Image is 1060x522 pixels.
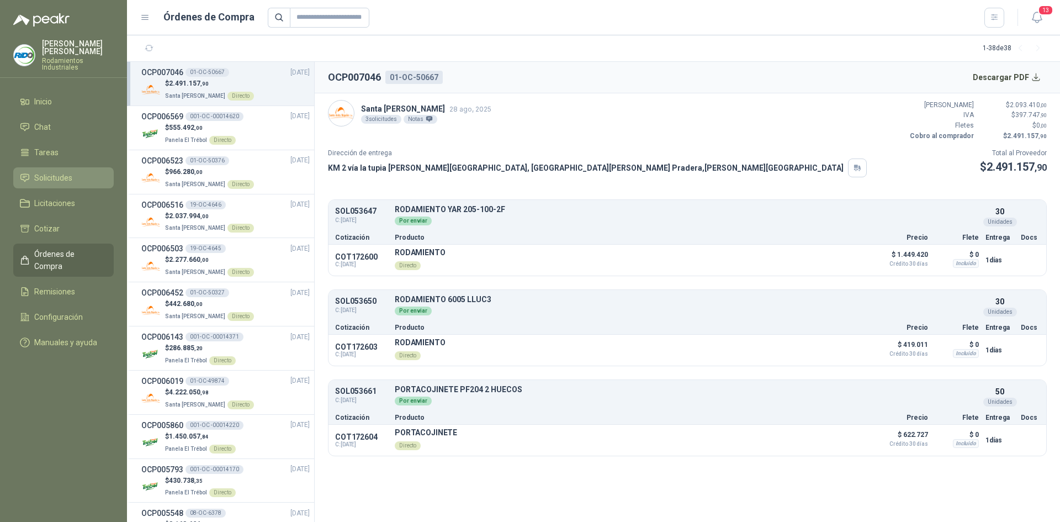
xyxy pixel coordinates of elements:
img: Company Logo [141,345,161,364]
p: Producto [395,414,866,421]
a: OCP005860001-OC -00014220[DATE] Company Logo$1.450.057,84Panela El TrébolDirecto [141,419,310,454]
p: Docs [1021,324,1040,331]
img: Company Logo [141,477,161,497]
span: C: [DATE] [335,396,388,405]
p: Entrega [985,324,1014,331]
a: Licitaciones [13,193,114,214]
div: Incluido [953,259,979,268]
img: Company Logo [141,124,161,144]
div: Directo [227,400,254,409]
span: ,00 [200,213,209,219]
a: OCP00651619-OC-4646[DATE] Company Logo$2.037.994,00Santa [PERSON_NAME]Directo [141,199,310,234]
span: 13 [1038,5,1053,15]
span: [DATE] [290,67,310,78]
p: PORTACOJINETE PF204 2 HUECOS [395,386,979,394]
img: Company Logo [141,212,161,231]
span: C: [DATE] [335,351,388,358]
span: C: [DATE] [335,306,388,315]
p: Precio [873,324,928,331]
p: Precio [873,414,928,421]
a: Órdenes de Compra [13,244,114,277]
span: Inicio [34,96,52,108]
p: $ [165,299,254,309]
span: 28 ago, 2025 [449,105,491,113]
p: RODAMIENTO YAR 205-100-2F [395,205,979,214]
span: [DATE] [290,332,310,342]
h3: OCP006503 [141,242,183,255]
a: Inicio [13,91,114,112]
p: COT172604 [335,433,388,441]
p: $ [981,110,1047,120]
p: IVA [908,110,974,120]
span: 286.885 [169,344,203,352]
span: 2.037.994 [169,212,209,220]
span: ,90 [1040,112,1047,118]
span: Panela El Trébol [165,446,207,452]
div: Por enviar [395,307,432,315]
p: $ [165,211,254,222]
span: Remisiones [34,286,75,298]
div: Directo [227,224,254,233]
div: 001-OC -00014170 [185,465,243,474]
p: $ [981,120,1047,131]
div: 19-OC-4646 [185,201,226,209]
span: [DATE] [290,464,310,474]
p: $ 622.727 [873,428,928,447]
img: Company Logo [141,433,161,452]
p: Flete [935,234,979,241]
div: 001-OC -00014220 [185,421,243,430]
span: Panela El Trébol [165,357,207,363]
p: 1 días [985,434,1014,447]
div: Directo [209,136,236,145]
p: [PERSON_NAME] [908,100,974,110]
div: Directo [209,356,236,365]
span: 2.491.157 [1007,132,1047,140]
span: ,84 [200,434,209,440]
h3: OCP006019 [141,375,183,387]
span: [DATE] [290,199,310,210]
p: SOL053650 [335,297,388,305]
h3: OCP006452 [141,287,183,299]
p: Rodamientos Industriales [42,57,114,71]
span: Crédito 30 días [873,261,928,267]
span: [DATE] [290,111,310,122]
h3: OCP005793 [141,463,183,476]
h2: OCP007046 [328,70,381,85]
span: Santa [PERSON_NAME] [165,225,225,231]
span: 2.491.157 [987,160,1047,173]
p: Producto [395,324,866,331]
h3: OCP006516 [141,199,183,211]
p: SOL053647 [335,207,388,215]
div: 001-OC -00014620 [185,112,243,121]
a: OCP005793001-OC -00014170[DATE] Company Logo$430.738,35Panela El TrébolDirecto [141,463,310,498]
p: $ [165,476,236,486]
p: $ [981,131,1047,141]
div: Directo [395,441,421,450]
div: 08-OC-6378 [185,509,226,518]
p: 50 [995,386,1004,398]
div: 01-OC-50667 [185,68,229,77]
span: Crédito 30 días [873,441,928,447]
p: Producto [395,234,866,241]
div: 1 - 38 de 38 [983,40,1047,57]
span: Santa [PERSON_NAME] [165,269,225,275]
a: OCP00645201-OC-50327[DATE] Company Logo$442.680,00Santa [PERSON_NAME]Directo [141,287,310,321]
span: ,00 [194,301,203,307]
img: Company Logo [141,389,161,408]
p: COT172603 [335,342,388,351]
span: [DATE] [290,420,310,430]
span: [DATE] [290,288,310,298]
a: Manuales y ayuda [13,332,114,353]
span: ,00 [1040,123,1047,129]
p: $ 0 [935,248,979,261]
p: $ [165,78,254,89]
span: C: [DATE] [335,441,388,448]
div: Directo [227,92,254,101]
p: $ [165,123,236,133]
span: [DATE] [290,376,310,386]
div: Directo [395,351,421,360]
p: $ [981,100,1047,110]
div: 01-OC-49874 [185,377,229,386]
p: [PERSON_NAME] [PERSON_NAME] [42,40,114,55]
a: Configuración [13,307,114,328]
